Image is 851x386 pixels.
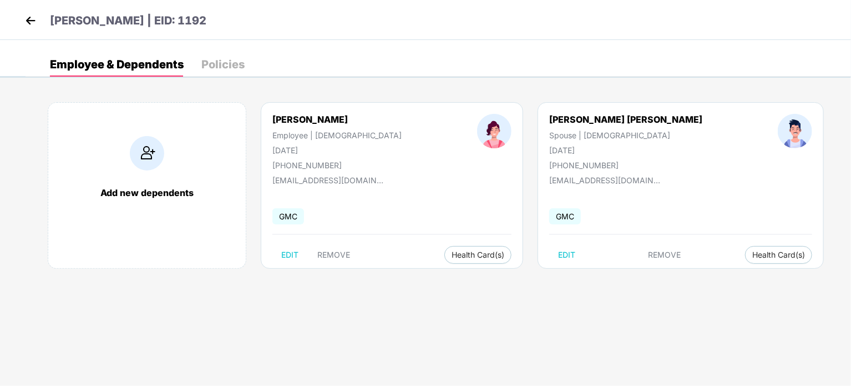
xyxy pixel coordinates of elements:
[549,114,702,125] div: [PERSON_NAME] [PERSON_NAME]
[308,246,359,264] button: REMOVE
[130,136,164,171] img: addIcon
[549,176,660,185] div: [EMAIL_ADDRESS][DOMAIN_NAME]
[201,59,245,70] div: Policies
[50,12,206,29] p: [PERSON_NAME] | EID: 1192
[477,114,511,148] img: profileImage
[649,250,681,259] span: REMOVE
[452,252,504,258] span: Health Card(s)
[752,252,805,258] span: Health Card(s)
[549,146,702,155] div: [DATE]
[317,250,350,259] span: REMOVE
[272,114,402,125] div: [PERSON_NAME]
[640,246,690,264] button: REMOVE
[745,246,812,264] button: Health Card(s)
[558,250,575,259] span: EDIT
[778,114,812,148] img: profileImage
[549,246,584,264] button: EDIT
[272,176,383,185] div: [EMAIL_ADDRESS][DOMAIN_NAME]
[549,131,702,140] div: Spouse | [DEMOGRAPHIC_DATA]
[272,161,402,170] div: [PHONE_NUMBER]
[281,250,298,259] span: EDIT
[549,161,702,170] div: [PHONE_NUMBER]
[272,131,402,140] div: Employee | [DEMOGRAPHIC_DATA]
[22,12,39,29] img: back
[272,146,402,155] div: [DATE]
[272,246,307,264] button: EDIT
[549,208,581,224] span: GMC
[444,246,511,264] button: Health Card(s)
[272,208,304,224] span: GMC
[59,187,235,198] div: Add new dependents
[50,59,184,70] div: Employee & Dependents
